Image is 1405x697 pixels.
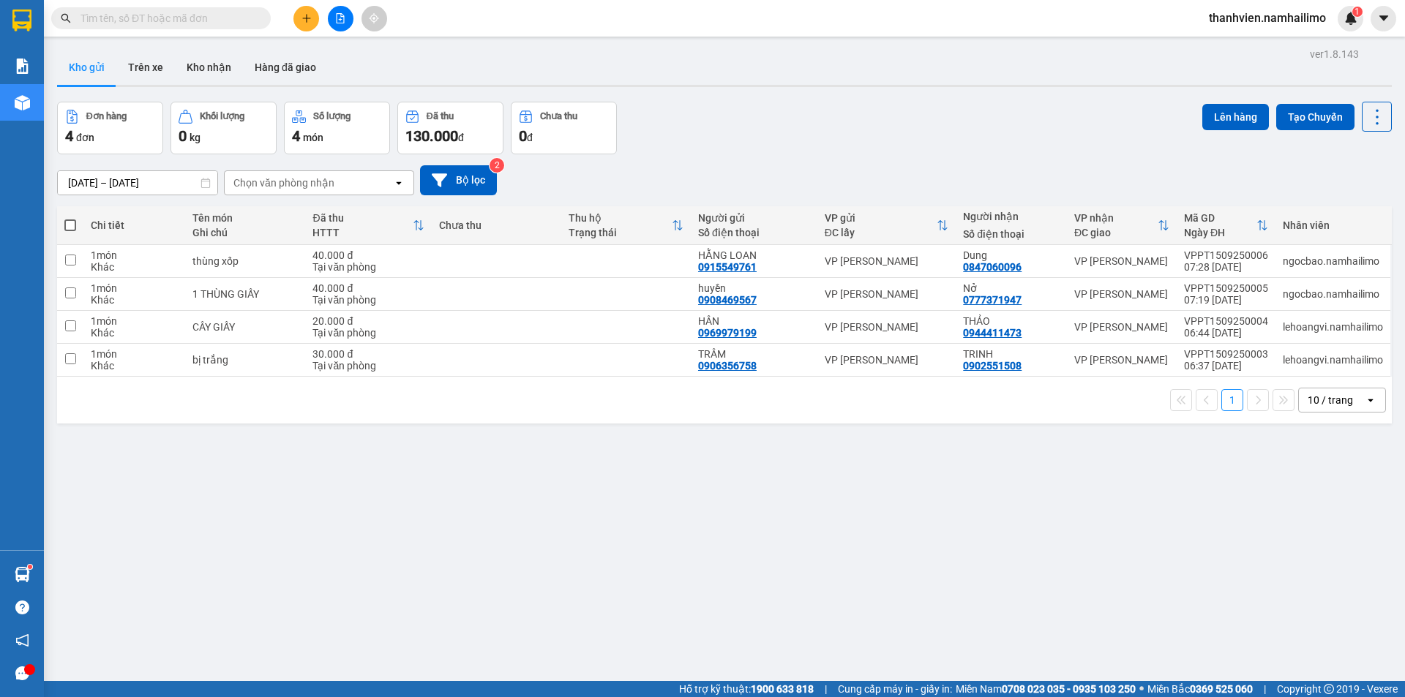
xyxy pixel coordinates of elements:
[200,111,244,121] div: Khối lượng
[65,127,73,145] span: 4
[569,212,672,224] div: Thu hộ
[284,102,390,154] button: Số lượng4món
[825,321,949,333] div: VP [PERSON_NAME]
[91,261,178,273] div: Khác
[1184,360,1268,372] div: 06:37 [DATE]
[1283,255,1383,267] div: ngocbao.namhailimo
[1139,686,1144,692] span: ⚪️
[427,111,454,121] div: Đã thu
[192,354,298,366] div: bị trắng
[190,132,201,143] span: kg
[312,282,424,294] div: 40.000 đ
[698,212,810,224] div: Người gửi
[817,206,956,245] th: Toggle SortBy
[1190,683,1253,695] strong: 0369 525 060
[1184,294,1268,306] div: 07:19 [DATE]
[963,228,1060,240] div: Số điện thoại
[57,50,116,85] button: Kho gửi
[698,282,810,294] div: huyền
[963,360,1022,372] div: 0902551508
[15,600,29,614] span: question-circle
[312,360,424,372] div: Tại văn phòng
[420,165,497,195] button: Bộ lọc
[698,294,757,306] div: 0908469567
[312,261,424,273] div: Tại văn phòng
[963,315,1060,327] div: THẢO
[1067,206,1177,245] th: Toggle SortBy
[490,158,504,173] sup: 2
[825,255,949,267] div: VP [PERSON_NAME]
[293,6,319,31] button: plus
[838,681,952,697] span: Cung cấp máy in - giấy in:
[527,132,533,143] span: đ
[458,132,464,143] span: đ
[1184,249,1268,261] div: VPPT1509250006
[963,294,1022,306] div: 0777371947
[751,683,814,695] strong: 1900 633 818
[698,348,810,360] div: TRÂM
[15,59,30,74] img: solution-icon
[58,171,217,195] input: Select a date range.
[569,227,672,238] div: Trạng thái
[698,227,810,238] div: Số điện thoại
[1344,12,1357,25] img: icon-new-feature
[192,212,298,224] div: Tên món
[61,13,71,23] span: search
[1352,7,1363,17] sup: 1
[1324,684,1334,694] span: copyright
[175,50,243,85] button: Kho nhận
[698,327,757,339] div: 0969979199
[825,354,949,366] div: VP [PERSON_NAME]
[397,102,503,154] button: Đã thu130.000đ
[312,348,424,360] div: 30.000 đ
[15,633,29,647] span: notification
[301,13,312,23] span: plus
[312,212,413,224] div: Đã thu
[1371,6,1396,31] button: caret-down
[1283,219,1383,231] div: Nhân viên
[698,360,757,372] div: 0906356758
[1177,206,1275,245] th: Toggle SortBy
[312,294,424,306] div: Tại văn phòng
[825,212,937,224] div: VP gửi
[28,565,32,569] sup: 1
[305,206,432,245] th: Toggle SortBy
[335,13,345,23] span: file-add
[963,211,1060,222] div: Người nhận
[679,681,814,697] span: Hỗ trợ kỹ thuật:
[540,111,577,121] div: Chưa thu
[1184,282,1268,294] div: VPPT1509250005
[1283,288,1383,300] div: ngocbao.namhailimo
[963,327,1022,339] div: 0944411473
[192,288,298,300] div: 1 THÙNG GIẤY
[312,249,424,261] div: 40.000 đ
[963,249,1060,261] div: Dung
[86,111,127,121] div: Đơn hàng
[963,261,1022,273] div: 0847060096
[91,249,178,261] div: 1 món
[76,132,94,143] span: đơn
[91,348,178,360] div: 1 món
[292,127,300,145] span: 4
[243,50,328,85] button: Hàng đã giao
[1197,9,1338,27] span: thanhvien.namhailimo
[1074,212,1158,224] div: VP nhận
[179,127,187,145] span: 0
[561,206,691,245] th: Toggle SortBy
[328,6,353,31] button: file-add
[1184,212,1256,224] div: Mã GD
[91,219,178,231] div: Chi tiết
[963,348,1060,360] div: TRINH
[1221,389,1243,411] button: 1
[1184,261,1268,273] div: 07:28 [DATE]
[1074,255,1169,267] div: VP [PERSON_NAME]
[91,282,178,294] div: 1 món
[1283,321,1383,333] div: lehoangvi.namhailimo
[91,315,178,327] div: 1 món
[303,132,323,143] span: món
[91,327,178,339] div: Khác
[511,102,617,154] button: Chưa thu0đ
[192,321,298,333] div: CÂY GIẤY
[393,177,405,189] svg: open
[698,261,757,273] div: 0915549761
